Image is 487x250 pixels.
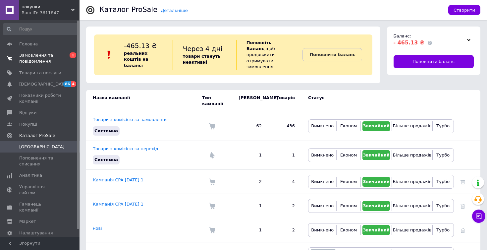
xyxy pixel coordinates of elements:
span: Турбо [436,123,450,128]
span: Вимкнено [311,179,334,184]
td: 1 [232,218,268,242]
td: 2 [232,170,268,194]
span: Економ [340,227,357,232]
span: Звичайний [363,153,390,157]
a: Видалити [460,179,465,184]
span: Турбо [436,227,450,232]
button: Турбо [434,121,452,131]
span: -465.13 ₴ [124,42,157,50]
button: Вимкнено [310,177,335,187]
span: Економ [340,179,357,184]
span: Звичайний [363,227,390,232]
button: Більше продажів [394,121,430,131]
button: Більше продажів [394,150,430,160]
span: Системна [94,157,118,162]
b: Поповнити баланс [309,52,355,57]
span: Системна [94,128,118,133]
button: Економ [338,150,358,160]
span: Налаштування [19,230,53,236]
span: Вимкнено [311,153,334,157]
span: [GEOGRAPHIC_DATA] [19,144,65,150]
button: Вимкнено [310,201,335,211]
button: Економ [338,177,358,187]
td: Тип кампанії [202,90,232,112]
span: Більше продажів [393,227,431,232]
td: 62 [232,112,268,141]
span: Більше продажів [393,153,431,157]
span: Створити [454,8,475,13]
span: Економ [340,123,357,128]
img: :exclamation: [104,50,114,60]
button: Економ [338,225,358,235]
span: Показники роботи компанії [19,93,61,104]
span: Вимкнено [311,227,334,232]
span: Звичайний [363,123,390,128]
button: Турбо [434,150,452,160]
a: Видалити [460,227,465,232]
a: Поповнити баланс [302,48,362,61]
button: Звичайний [362,225,390,235]
b: реальних коштів на балансі [124,51,148,68]
img: Комісія за замовлення [209,123,215,130]
img: Комісія за замовлення [209,203,215,209]
span: Турбо [436,179,450,184]
button: Звичайний [362,150,390,160]
td: 1 [268,141,301,169]
button: Економ [338,201,358,211]
input: Пошук [3,23,78,35]
button: Турбо [434,201,452,211]
a: Детальніше [161,8,188,13]
td: 1 [232,141,268,169]
span: Аналітика [19,172,42,178]
td: Товарів [268,90,301,112]
span: Більше продажів [393,203,431,208]
span: Поповнити баланс [412,59,455,65]
a: нові [93,226,102,231]
span: покупки [22,4,71,10]
span: Поповнення та списання [19,155,61,167]
span: Маркет [19,219,36,224]
td: [PERSON_NAME] [232,90,268,112]
button: Вимкнено [310,121,335,131]
span: 86 [63,81,71,87]
img: Комісія за перехід [209,152,215,158]
a: Поповнити баланс [394,55,474,68]
button: Більше продажів [394,201,430,211]
span: Через 4 дні [183,45,223,53]
span: Вимкнено [311,123,334,128]
span: Баланс: [394,33,411,38]
a: Видалити [460,203,465,208]
td: 436 [268,112,301,141]
button: Турбо [434,177,452,187]
a: Товари з комісією за замовлення [93,117,168,122]
span: Турбо [436,203,450,208]
button: Звичайний [362,201,390,211]
span: Відгуки [19,110,36,116]
a: Кампанія CPA [DATE] 1 [93,177,143,182]
img: Комісія за замовлення [209,227,215,233]
span: Товари та послуги [19,70,61,76]
span: Більше продажів [393,123,431,128]
b: товари стануть неактивні [183,54,221,65]
button: Звичайний [362,177,390,187]
button: Чат з покупцем [472,210,485,223]
a: Кампанія CPA [DATE] 1 [93,202,143,207]
button: Звичайний [362,121,390,131]
span: 1 [70,52,76,58]
button: Створити [448,5,480,15]
span: Головна [19,41,38,47]
a: Товари з комісією за перехід [93,146,158,151]
td: 4 [268,170,301,194]
span: Гаманець компанії [19,201,61,213]
span: 4 [71,81,76,87]
span: Звичайний [363,203,390,208]
img: Комісія за замовлення [209,178,215,185]
span: Турбо [436,153,450,157]
div: Каталог ProSale [99,6,157,13]
button: Турбо [434,225,452,235]
button: Вимкнено [310,225,335,235]
td: 2 [268,194,301,218]
div: , щоб продовжити отримувати замовлення [236,40,303,70]
td: Назва кампанії [86,90,202,112]
span: [DEMOGRAPHIC_DATA] [19,81,68,87]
